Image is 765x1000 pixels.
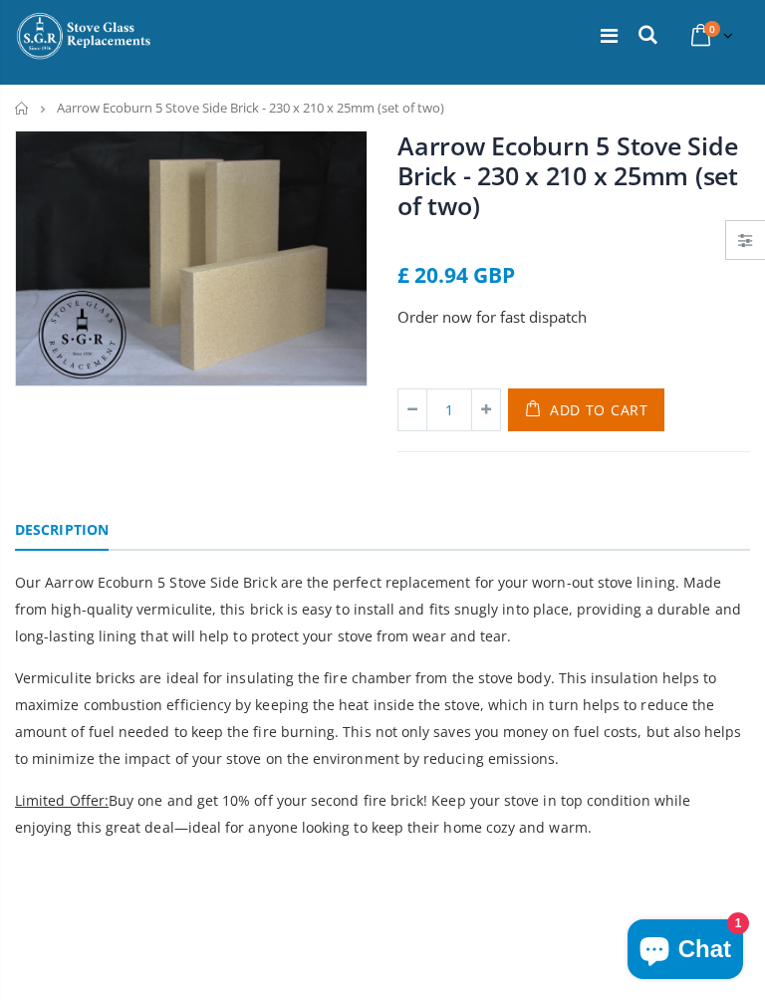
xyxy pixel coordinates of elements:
p: Vermiculite bricks are ideal for insulating the fire chamber from the stove body. This insulation... [15,664,750,772]
button: Add to Cart [508,388,664,431]
span: Limited Offer: [15,791,109,810]
span: 0 [704,21,720,37]
span: Aarrow Ecoburn 5 Stove Side Brick - 230 x 210 x 25mm (set of two) [57,99,444,117]
a: 0 [683,16,737,55]
span: £ 20.94 GBP [397,261,515,289]
span: Add to Cart [550,400,648,419]
a: Description [15,511,109,551]
p: Buy one and get 10% off your second fire brick! Keep your stove in top condition while enjoying t... [15,787,750,841]
inbox-online-store-chat: Shopify online store chat [622,919,749,984]
a: Menu [601,22,618,49]
a: Home [15,102,30,115]
img: Stove Glass Replacement [15,11,154,61]
img: 3_fire_bricks-2-min_1e1dc201-d7ce-4319-8db6-0ec7edb6cd0a_800x_crop_center.jpg [16,131,367,385]
p: Our Aarrow Ecoburn 5 Stove Side Brick are the perfect replacement for your worn-out stove lining.... [15,569,750,649]
p: Order now for fast dispatch [397,306,750,329]
a: Aarrow Ecoburn 5 Stove Side Brick - 230 x 210 x 25mm (set of two) [397,128,738,222]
